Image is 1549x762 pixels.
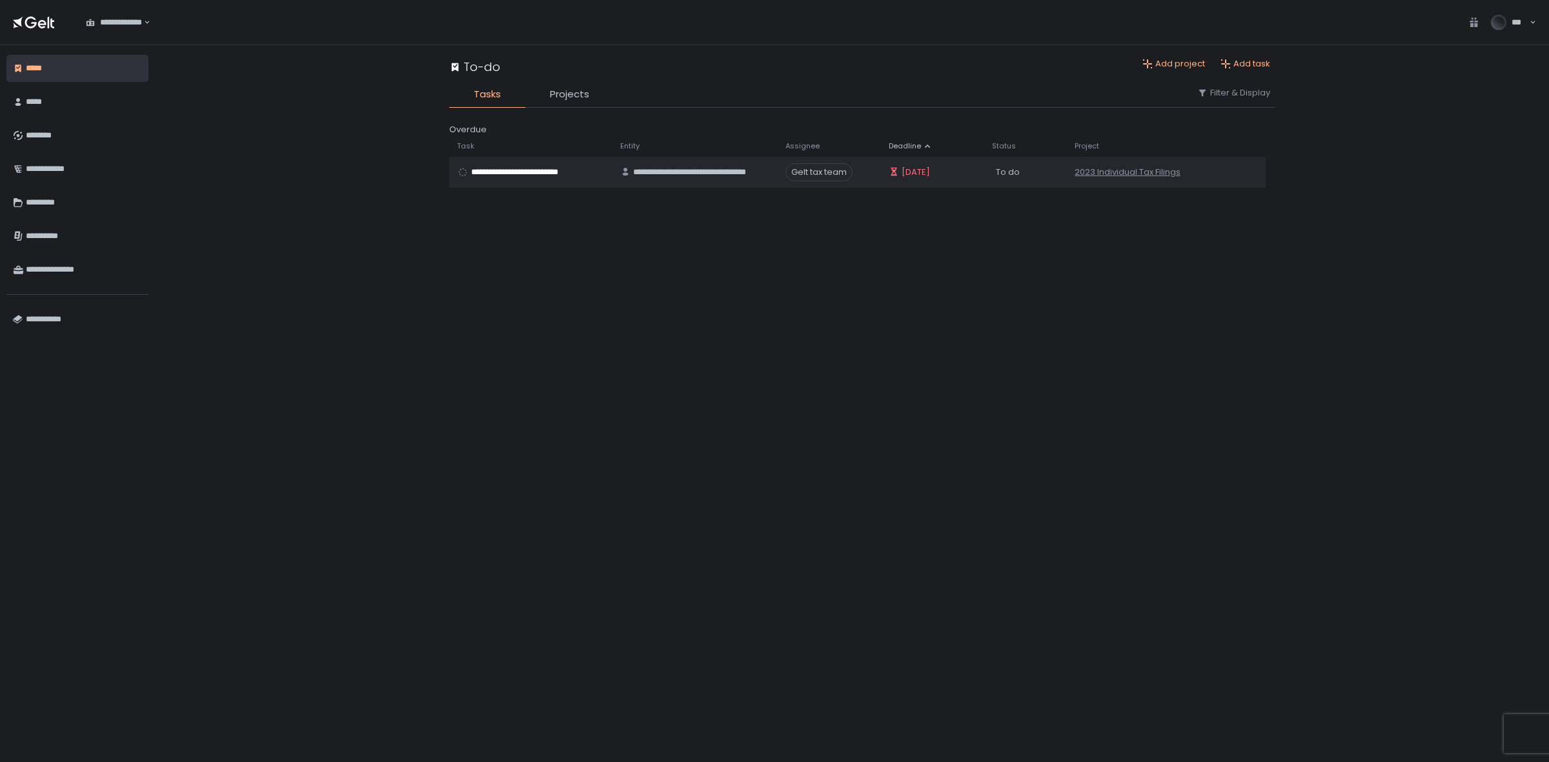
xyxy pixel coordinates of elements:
[1197,87,1270,99] button: Filter & Display
[449,123,1275,136] div: Overdue
[785,163,853,181] span: Gelt tax team
[142,16,143,29] input: Search for option
[1220,58,1270,70] button: Add task
[785,141,820,151] span: Assignee
[457,141,474,151] span: Task
[1075,166,1180,178] a: 2023 Individual Tax Filings
[902,166,930,178] span: [DATE]
[992,141,1016,151] span: Status
[1142,58,1205,70] button: Add project
[996,166,1020,178] span: To do
[550,87,589,102] span: Projects
[620,141,640,151] span: Entity
[889,141,921,151] span: Deadline
[1075,141,1099,151] span: Project
[449,58,500,75] div: To-do
[77,9,150,36] div: Search for option
[474,87,501,102] span: Tasks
